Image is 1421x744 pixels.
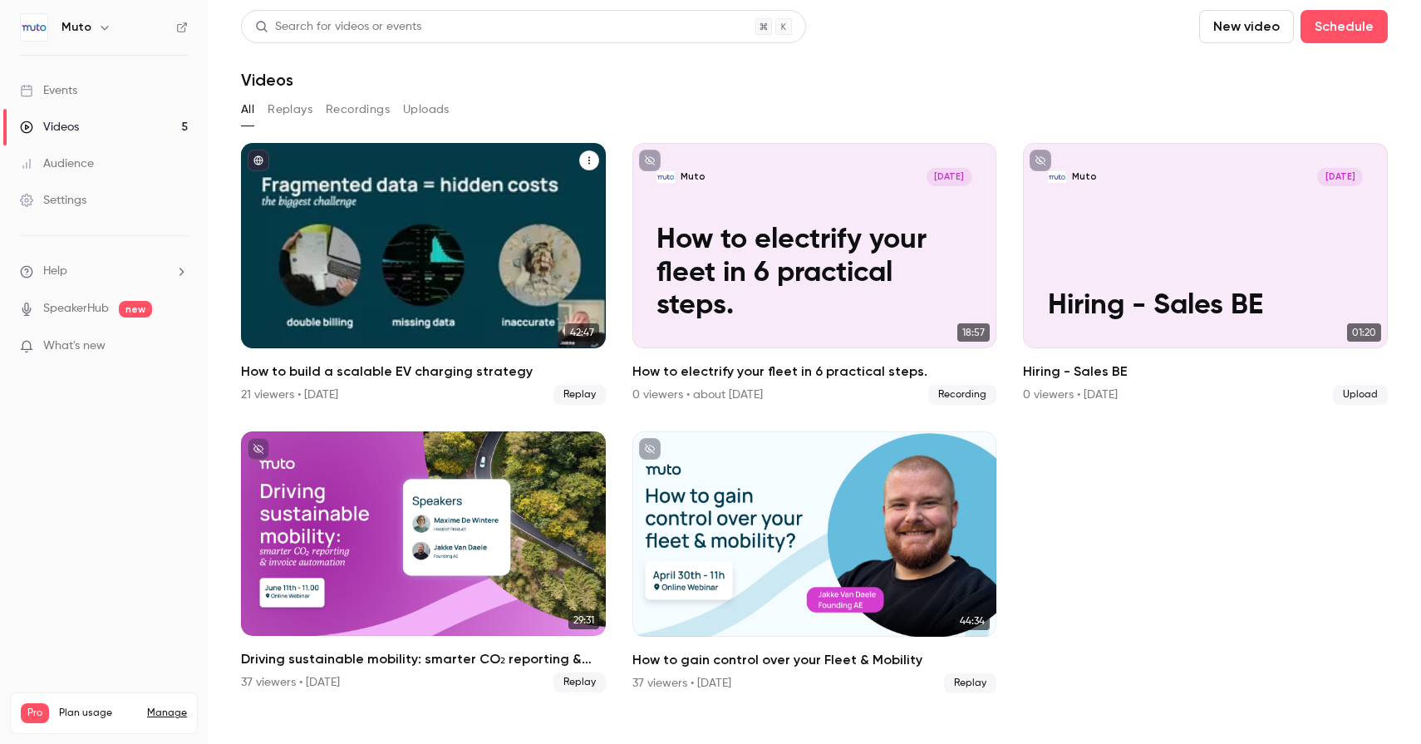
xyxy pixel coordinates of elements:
[61,19,91,36] h6: Muto
[248,150,269,171] button: published
[639,438,661,460] button: unpublished
[20,119,79,135] div: Videos
[248,438,269,460] button: unpublished
[241,143,1388,693] ul: Videos
[147,707,187,720] a: Manage
[20,192,86,209] div: Settings
[268,96,312,123] button: Replays
[553,673,606,692] span: Replay
[241,96,254,123] button: All
[632,387,763,403] div: 0 viewers • about [DATE]
[944,673,996,693] span: Replay
[241,387,338,403] div: 21 viewers • [DATE]
[43,338,106,355] span: What's new
[927,168,972,186] span: [DATE]
[1317,168,1363,186] span: [DATE]
[632,143,997,405] a: How to electrify your fleet in 6 practical steps. Muto[DATE]How to electrify your fleet in 6 prac...
[119,301,152,318] span: new
[241,362,606,382] h2: How to build a scalable EV charging strategy
[20,155,94,172] div: Audience
[632,650,997,670] h2: How to gain control over your Fleet & Mobility
[43,263,67,280] span: Help
[928,385,996,405] span: Recording
[21,14,47,41] img: Muto
[632,431,997,693] a: 44:34How to gain control over your Fleet & Mobility37 viewers • [DATE]Replay
[1072,170,1097,183] p: Muto
[20,82,77,99] div: Events
[681,170,706,183] p: Muto
[1030,150,1051,171] button: unpublished
[1023,362,1388,382] h2: Hiring - Sales BE
[326,96,390,123] button: Recordings
[1199,10,1294,43] button: New video
[957,323,990,342] span: 18:57
[20,263,188,280] li: help-dropdown-opener
[1048,168,1066,186] img: Hiring - Sales BE
[241,143,606,405] a: 42:47How to build a scalable EV charging strategy21 viewers • [DATE]Replay
[168,339,188,354] iframe: Noticeable Trigger
[59,707,137,720] span: Plan usage
[632,143,997,405] li: How to electrify your fleet in 6 practical steps.
[656,224,971,323] p: How to electrify your fleet in 6 practical steps.
[553,385,606,405] span: Replay
[241,143,606,405] li: How to build a scalable EV charging strategy
[241,674,340,691] div: 37 viewers • [DATE]
[656,168,675,186] img: How to electrify your fleet in 6 practical steps.
[639,150,661,171] button: unpublished
[241,649,606,669] h2: Driving sustainable mobility: smarter CO₂ reporting & invoice automation
[1301,10,1388,43] button: Schedule
[568,611,599,629] span: 29:31
[21,703,49,723] span: Pro
[241,431,606,693] li: Driving sustainable mobility: smarter CO₂ reporting & invoice automation
[255,18,421,36] div: Search for videos or events
[632,431,997,693] li: How to gain control over your Fleet & Mobility
[955,612,990,630] span: 44:34
[1023,143,1388,405] li: Hiring - Sales BE
[403,96,450,123] button: Uploads
[1347,323,1381,342] span: 01:20
[1333,385,1388,405] span: Upload
[241,10,1388,734] section: Videos
[1023,143,1388,405] a: Hiring - Sales BEMuto[DATE]Hiring - Sales BE01:20Hiring - Sales BE0 viewers • [DATE]Upload
[632,675,731,692] div: 37 viewers • [DATE]
[565,323,599,342] span: 42:47
[1023,387,1118,403] div: 0 viewers • [DATE]
[632,362,997,382] h2: How to electrify your fleet in 6 practical steps.
[43,300,109,318] a: SpeakerHub
[1048,290,1363,323] p: Hiring - Sales BE
[241,70,293,90] h1: Videos
[241,431,606,693] a: 29:31Driving sustainable mobility: smarter CO₂ reporting & invoice automation37 viewers • [DATE]R...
